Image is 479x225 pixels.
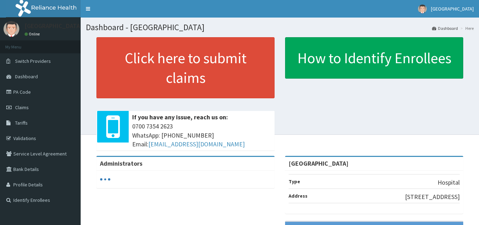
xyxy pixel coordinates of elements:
li: Here [459,25,474,31]
a: [EMAIL_ADDRESS][DOMAIN_NAME] [148,140,245,148]
strong: [GEOGRAPHIC_DATA] [289,159,349,167]
span: Tariffs [15,120,28,126]
p: [GEOGRAPHIC_DATA] [25,23,82,29]
h1: Dashboard - [GEOGRAPHIC_DATA] [86,23,474,32]
svg: audio-loading [100,174,110,185]
b: Address [289,193,308,199]
b: Administrators [100,159,142,167]
b: Type [289,178,300,185]
img: User Image [418,5,427,13]
span: 0700 7354 2623 WhatsApp: [PHONE_NUMBER] Email: [132,122,271,149]
img: User Image [4,21,19,37]
span: Dashboard [15,73,38,80]
a: Online [25,32,41,37]
a: Click here to submit claims [96,37,275,98]
p: [STREET_ADDRESS] [405,192,460,201]
span: Switch Providers [15,58,51,64]
a: How to Identify Enrollees [285,37,463,79]
span: Claims [15,104,29,111]
b: If you have any issue, reach us on: [132,113,228,121]
span: [GEOGRAPHIC_DATA] [431,6,474,12]
p: Hospital [438,178,460,187]
a: Dashboard [432,25,458,31]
